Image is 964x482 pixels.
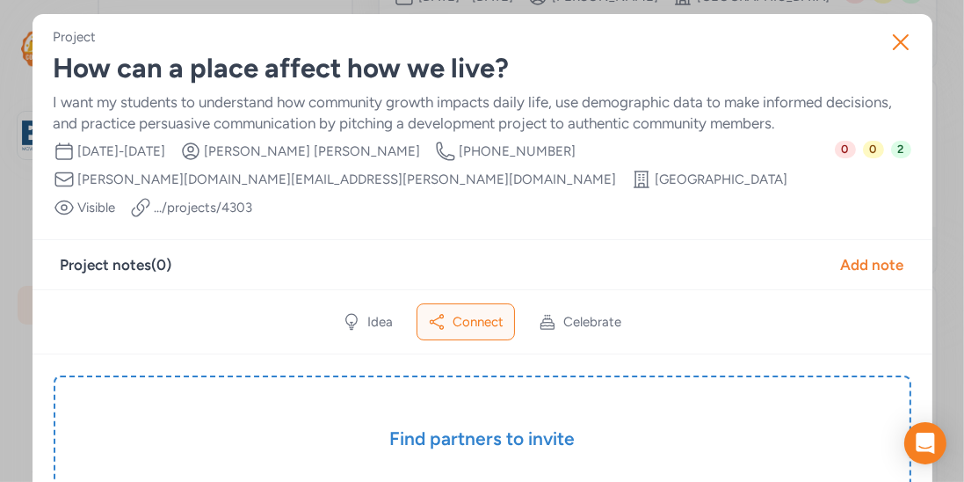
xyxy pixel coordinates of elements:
span: Celebrate [563,313,621,331]
div: Project [54,28,97,46]
span: 0 [835,141,856,158]
h3: Find partners to invite [98,427,867,451]
span: 2 [891,141,911,158]
div: Add note [841,254,904,275]
span: Connect [453,313,504,331]
span: [PERSON_NAME] [PERSON_NAME] [205,142,421,160]
a: .../projects/4303 [155,199,253,216]
span: [PERSON_NAME][DOMAIN_NAME][EMAIL_ADDRESS][PERSON_NAME][DOMAIN_NAME] [78,171,617,188]
span: [PHONE_NUMBER] [460,142,576,160]
span: 0 [863,141,884,158]
span: Visible [78,199,116,216]
div: I want my students to understand how community growth impacts daily life, use demographic data to... [54,91,911,134]
div: Project notes ( 0 ) [61,254,172,275]
div: Open Intercom Messenger [904,422,946,464]
div: How can a place affect how we live? [54,53,911,84]
span: [DATE] - [DATE] [78,142,166,160]
span: [GEOGRAPHIC_DATA] [656,171,788,188]
span: Idea [367,313,393,331]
